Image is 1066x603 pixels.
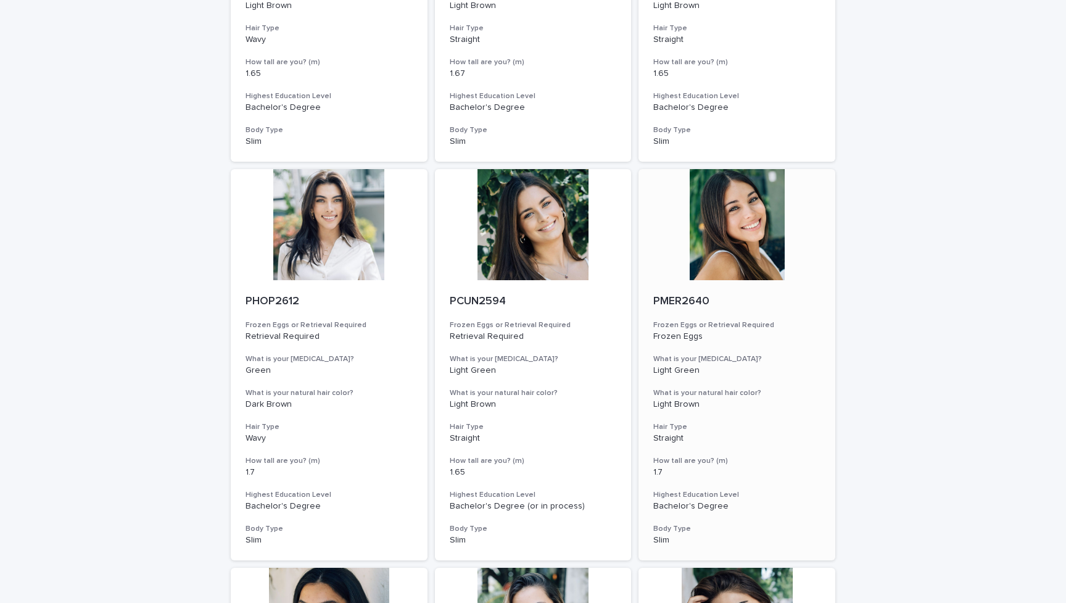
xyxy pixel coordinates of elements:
[246,57,413,67] h3: How tall are you? (m)
[246,91,413,101] h3: Highest Education Level
[653,1,820,11] p: Light Brown
[231,169,428,561] a: PHOP2612Frozen Eggs or Retrieval RequiredRetrieval RequiredWhat is your [MEDICAL_DATA]?GreenWhat ...
[653,23,820,33] h3: Hair Type
[653,456,820,466] h3: How tall are you? (m)
[653,433,820,444] p: Straight
[653,399,820,410] p: Light Brown
[450,467,617,478] p: 1.65
[450,102,617,113] p: Bachelor's Degree
[653,295,820,309] p: PMER2640
[638,169,835,561] a: PMER2640Frozen Eggs or Retrieval RequiredFrozen EggsWhat is your [MEDICAL_DATA]?Light GreenWhat i...
[246,501,413,512] p: Bachelor's Degree
[450,91,617,101] h3: Highest Education Level
[246,456,413,466] h3: How tall are you? (m)
[653,422,820,432] h3: Hair Type
[246,136,413,147] p: Slim
[653,102,820,113] p: Bachelor's Degree
[450,136,617,147] p: Slim
[246,1,413,11] p: Light Brown
[246,490,413,500] h3: Highest Education Level
[246,467,413,478] p: 1.7
[246,23,413,33] h3: Hair Type
[246,320,413,330] h3: Frozen Eggs or Retrieval Required
[653,501,820,512] p: Bachelor's Degree
[450,433,617,444] p: Straight
[450,1,617,11] p: Light Brown
[653,35,820,45] p: Straight
[450,490,617,500] h3: Highest Education Level
[450,535,617,546] p: Slim
[246,69,413,79] p: 1.65
[653,69,820,79] p: 1.65
[653,467,820,478] p: 1.7
[450,422,617,432] h3: Hair Type
[246,331,413,342] p: Retrieval Required
[653,535,820,546] p: Slim
[450,524,617,534] h3: Body Type
[246,125,413,135] h3: Body Type
[450,365,617,376] p: Light Green
[450,388,617,398] h3: What is your natural hair color?
[653,331,820,342] p: Frozen Eggs
[653,91,820,101] h3: Highest Education Level
[450,69,617,79] p: 1.67
[653,388,820,398] h3: What is your natural hair color?
[246,295,413,309] p: PHOP2612
[450,125,617,135] h3: Body Type
[450,295,617,309] p: PCUN2594
[653,490,820,500] h3: Highest Education Level
[246,102,413,113] p: Bachelor's Degree
[450,331,617,342] p: Retrieval Required
[435,169,632,561] a: PCUN2594Frozen Eggs or Retrieval RequiredRetrieval RequiredWhat is your [MEDICAL_DATA]?Light Gree...
[450,456,617,466] h3: How tall are you? (m)
[653,125,820,135] h3: Body Type
[653,57,820,67] h3: How tall are you? (m)
[653,320,820,330] h3: Frozen Eggs or Retrieval Required
[246,524,413,534] h3: Body Type
[653,136,820,147] p: Slim
[246,388,413,398] h3: What is your natural hair color?
[450,35,617,45] p: Straight
[246,354,413,364] h3: What is your [MEDICAL_DATA]?
[653,354,820,364] h3: What is your [MEDICAL_DATA]?
[246,535,413,546] p: Slim
[246,422,413,432] h3: Hair Type
[246,365,413,376] p: Green
[450,23,617,33] h3: Hair Type
[653,524,820,534] h3: Body Type
[246,35,413,45] p: Wavy
[246,399,413,410] p: Dark Brown
[653,365,820,376] p: Light Green
[450,501,617,512] p: Bachelor's Degree (or in process)
[450,399,617,410] p: Light Brown
[450,320,617,330] h3: Frozen Eggs or Retrieval Required
[246,433,413,444] p: Wavy
[450,354,617,364] h3: What is your [MEDICAL_DATA]?
[450,57,617,67] h3: How tall are you? (m)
